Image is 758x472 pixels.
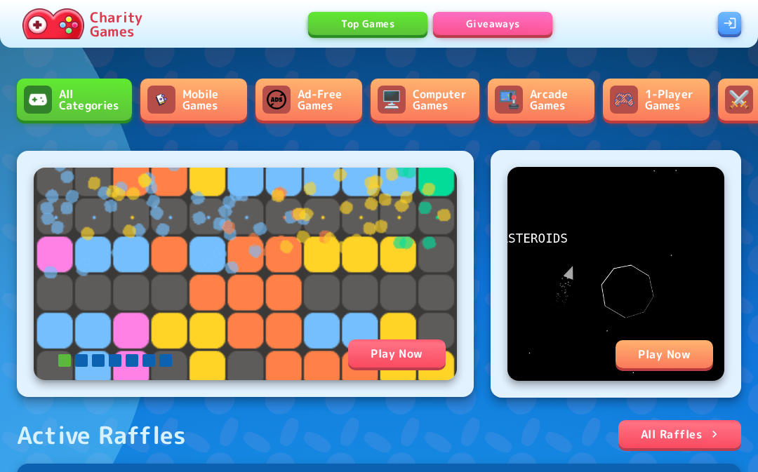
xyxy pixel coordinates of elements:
img: Blasteroids [507,167,724,381]
p: Charity Games [90,10,142,38]
a: Play Now [507,167,724,381]
div: Active Raffles [17,420,187,450]
a: Mobile GamesMobile Games [140,79,247,121]
a: Computer GamesComputer Games [371,79,479,121]
a: Arcade GamesArcade Games [488,79,594,121]
img: Block Bash [34,168,457,380]
div: Play Now [616,340,713,368]
a: All CategoriesAll Categories [17,79,132,121]
a: All Raffles [618,420,741,448]
a: Ad-Free GamesAd-Free Games [255,79,362,121]
a: Top Games [308,12,427,35]
img: Charity.Games [22,8,84,39]
a: 1-Player Games1-Player Games [603,79,710,121]
a: Charity Games [17,6,148,42]
div: Play Now [348,339,446,368]
a: Giveaways [433,12,552,35]
a: Play Now [34,168,457,380]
